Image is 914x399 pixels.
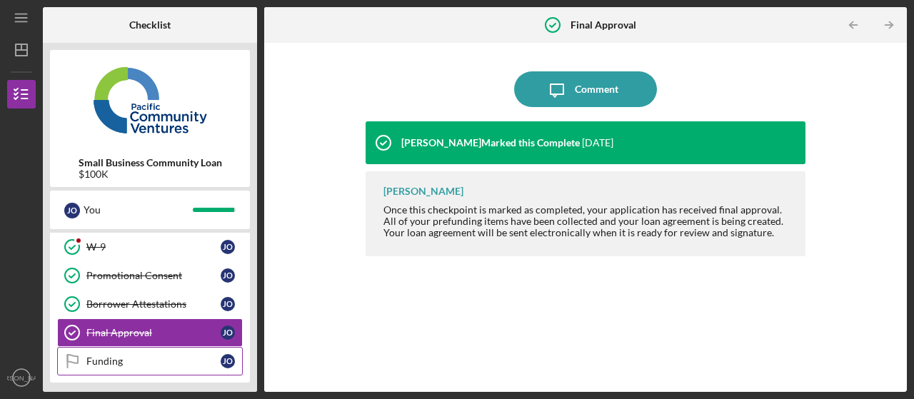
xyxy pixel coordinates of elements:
[7,363,36,392] button: [PERSON_NAME]
[401,137,580,148] div: [PERSON_NAME] Marked this Complete
[129,19,171,31] b: Checklist
[86,355,221,367] div: Funding
[86,270,221,281] div: Promotional Consent
[86,298,221,310] div: Borrower Attestations
[221,297,235,311] div: J O
[57,261,243,290] a: Promotional ConsentJO
[582,137,613,148] time: 2025-09-08 22:51
[57,290,243,318] a: Borrower AttestationsJO
[86,327,221,338] div: Final Approval
[86,241,221,253] div: W-9
[383,204,791,238] div: Once this checkpoint is marked as completed, your application has received final approval. All of...
[383,186,463,197] div: [PERSON_NAME]
[79,157,222,168] b: Small Business Community Loan
[221,354,235,368] div: J O
[221,268,235,283] div: J O
[57,318,243,347] a: Final ApprovalJO
[57,347,243,375] a: FundingJO
[64,203,80,218] div: J O
[514,71,657,107] button: Comment
[221,240,235,254] div: J O
[50,57,250,143] img: Product logo
[221,325,235,340] div: J O
[571,19,636,31] b: Final Approval
[57,233,243,261] a: W-9JO
[79,168,222,180] div: $100K
[84,198,193,222] div: You
[575,71,618,107] div: Comment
